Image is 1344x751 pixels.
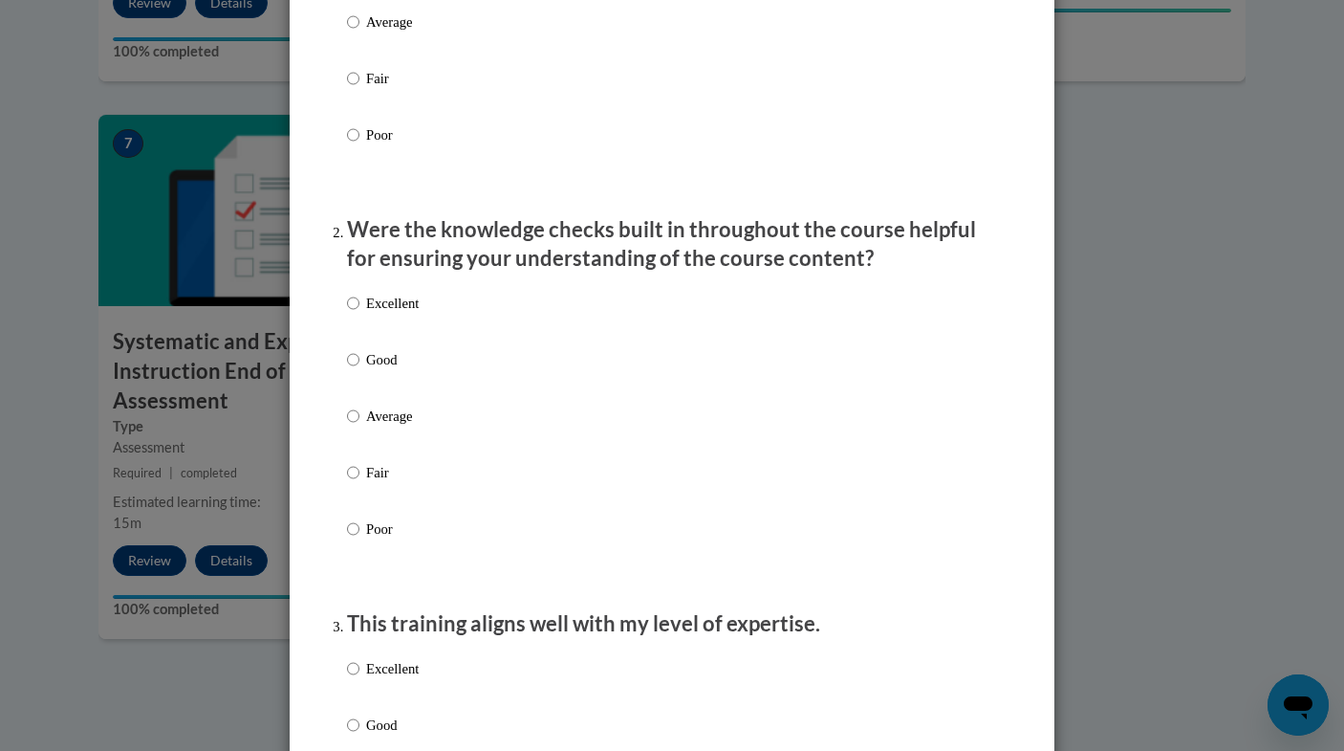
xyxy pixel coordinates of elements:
[366,406,419,427] p: Average
[347,11,359,33] input: Average
[366,462,419,483] p: Fair
[366,11,419,33] p: Average
[347,519,359,540] input: Poor
[347,215,997,275] p: Were the knowledge checks built in throughout the course helpful for ensuring your understanding ...
[347,293,359,314] input: Excellent
[366,715,419,736] p: Good
[347,349,359,370] input: Good
[347,406,359,427] input: Average
[347,462,359,483] input: Fair
[366,68,419,89] p: Fair
[366,519,419,540] p: Poor
[347,715,359,736] input: Good
[366,658,419,679] p: Excellent
[347,68,359,89] input: Fair
[366,349,419,370] p: Good
[347,658,359,679] input: Excellent
[347,124,359,145] input: Poor
[366,293,419,314] p: Excellent
[347,609,997,639] p: This training aligns well with my level of expertise.
[366,124,419,145] p: Poor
